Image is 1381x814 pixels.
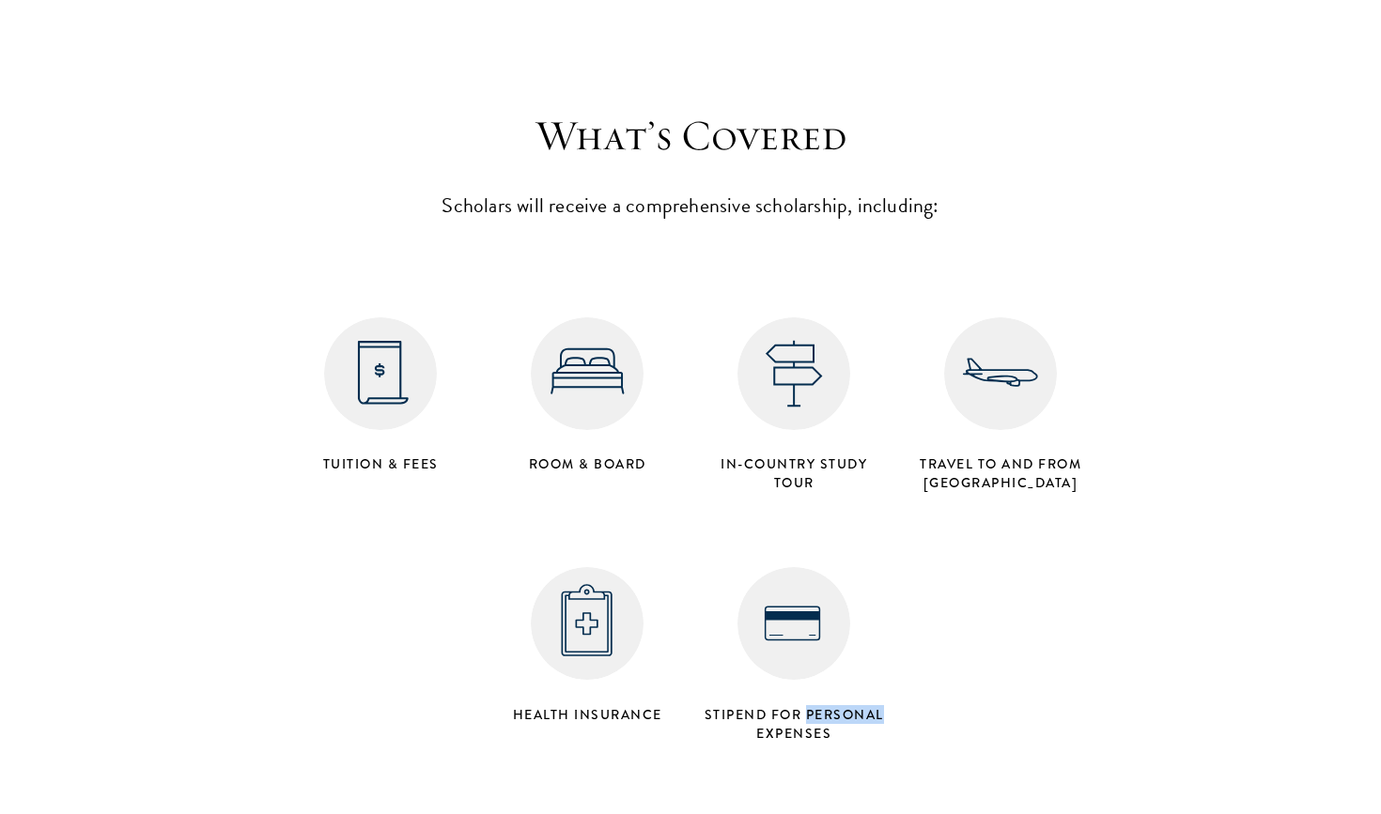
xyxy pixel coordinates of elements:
[399,110,982,162] h3: What’s Covered
[493,454,681,473] h4: Room & Board
[700,705,888,743] h4: Stipend for personal expenses
[907,454,1094,492] h4: Travel to and from [GEOGRAPHIC_DATA]
[287,454,474,473] h4: Tuition & Fees
[399,189,982,223] p: Scholars will receive a comprehensive scholarship, including:
[493,705,681,724] h4: Health Insurance
[700,454,888,492] h4: in-country study tour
